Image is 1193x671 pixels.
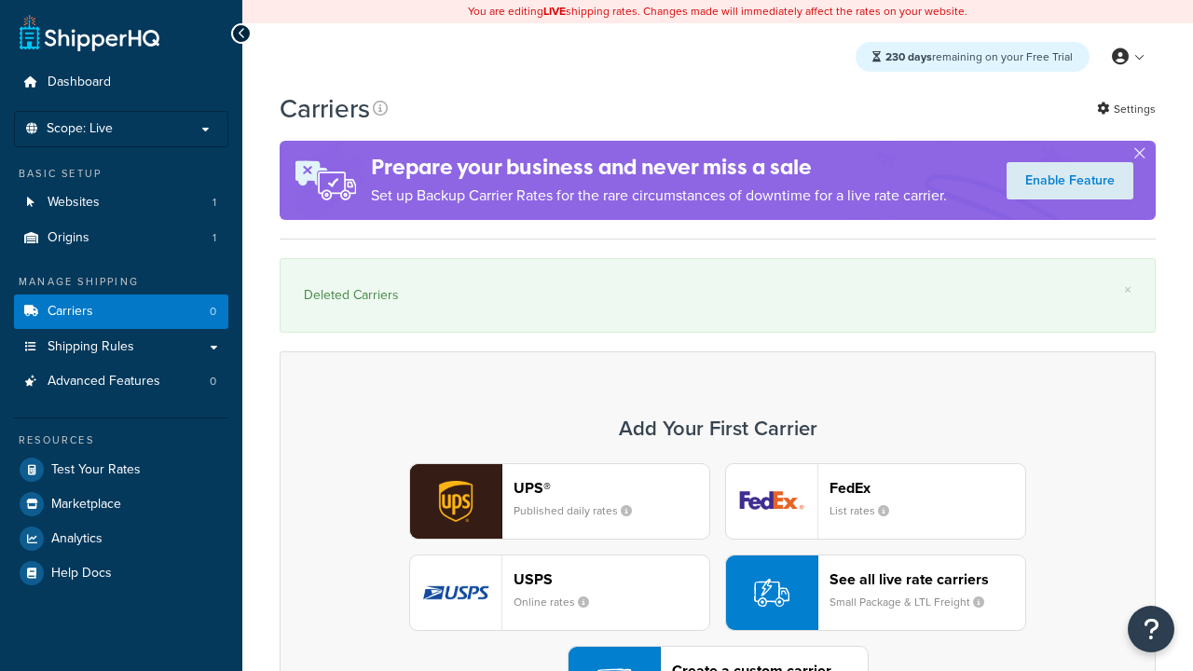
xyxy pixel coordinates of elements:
[830,570,1025,588] header: See all live rate carriers
[514,594,604,610] small: Online rates
[725,555,1026,631] button: See all live rate carriersSmall Package & LTL Freight
[409,463,710,540] button: ups logoUPS®Published daily rates
[280,90,370,127] h1: Carriers
[14,364,228,399] li: Advanced Features
[14,185,228,220] li: Websites
[48,195,100,211] span: Websites
[514,502,647,519] small: Published daily rates
[210,374,216,390] span: 0
[14,522,228,555] a: Analytics
[885,48,932,65] strong: 230 days
[1097,96,1156,122] a: Settings
[51,462,141,478] span: Test Your Rates
[20,14,159,51] a: ShipperHQ Home
[48,75,111,90] span: Dashboard
[14,364,228,399] a: Advanced Features 0
[754,575,789,610] img: icon-carrier-liverate-becf4550.svg
[280,141,371,220] img: ad-rules-rateshop-fe6ec290ccb7230408bd80ed9643f0289d75e0ffd9eb532fc0e269fcd187b520.png
[514,570,709,588] header: USPS
[410,464,501,539] img: ups logo
[47,121,113,137] span: Scope: Live
[830,479,1025,497] header: FedEx
[830,594,999,610] small: Small Package & LTL Freight
[14,221,228,255] a: Origins 1
[48,230,89,246] span: Origins
[14,65,228,100] a: Dashboard
[213,230,216,246] span: 1
[543,3,566,20] b: LIVE
[410,555,501,630] img: usps logo
[409,555,710,631] button: usps logoUSPSOnline rates
[1124,282,1131,297] a: ×
[14,221,228,255] li: Origins
[371,152,947,183] h4: Prepare your business and never miss a sale
[14,294,228,329] a: Carriers 0
[726,464,817,539] img: fedEx logo
[304,282,1131,308] div: Deleted Carriers
[1128,606,1174,652] button: Open Resource Center
[48,374,160,390] span: Advanced Features
[14,330,228,364] a: Shipping Rules
[830,502,904,519] small: List rates
[14,556,228,590] a: Help Docs
[14,487,228,521] a: Marketplace
[51,497,121,513] span: Marketplace
[1007,162,1133,199] a: Enable Feature
[14,432,228,448] div: Resources
[48,304,93,320] span: Carriers
[14,453,228,486] a: Test Your Rates
[51,566,112,582] span: Help Docs
[14,274,228,290] div: Manage Shipping
[299,418,1136,440] h3: Add Your First Carrier
[14,294,228,329] li: Carriers
[14,166,228,182] div: Basic Setup
[725,463,1026,540] button: fedEx logoFedExList rates
[210,304,216,320] span: 0
[856,42,1090,72] div: remaining on your Free Trial
[371,183,947,209] p: Set up Backup Carrier Rates for the rare circumstances of downtime for a live rate carrier.
[213,195,216,211] span: 1
[514,479,709,497] header: UPS®
[51,531,103,547] span: Analytics
[48,339,134,355] span: Shipping Rules
[14,185,228,220] a: Websites 1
